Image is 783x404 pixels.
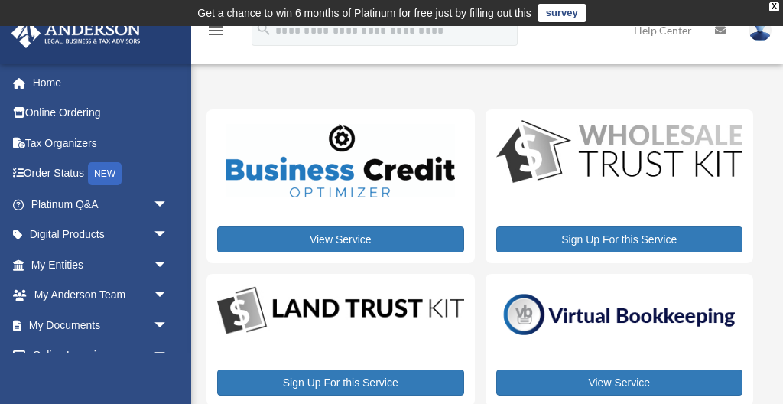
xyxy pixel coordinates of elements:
div: close [769,2,779,11]
a: View Service [217,226,464,252]
a: Online Learningarrow_drop_down [11,340,191,371]
span: arrow_drop_down [153,310,184,341]
i: menu [206,21,225,40]
span: arrow_drop_down [153,249,184,281]
a: Tax Organizers [11,128,191,158]
a: Digital Productsarrow_drop_down [11,220,184,250]
img: WS-Trust-Kit-lgo-1.jpg [496,120,743,185]
img: User Pic [749,19,772,41]
a: Sign Up For this Service [496,226,743,252]
a: Home [11,67,191,98]
div: NEW [88,162,122,185]
img: LandTrust_lgo-1.jpg [217,285,464,337]
i: search [255,21,272,37]
a: Order StatusNEW [11,158,191,190]
a: My Documentsarrow_drop_down [11,310,191,340]
span: arrow_drop_down [153,340,184,372]
a: View Service [496,370,743,396]
a: Platinum Q&Aarrow_drop_down [11,189,191,220]
a: Sign Up For this Service [217,370,464,396]
div: Get a chance to win 6 months of Platinum for free just by filling out this [197,4,531,22]
span: arrow_drop_down [153,220,184,251]
span: arrow_drop_down [153,280,184,311]
a: survey [538,4,586,22]
a: My Anderson Teamarrow_drop_down [11,280,191,311]
a: Online Ordering [11,98,191,129]
a: My Entitiesarrow_drop_down [11,249,191,280]
span: arrow_drop_down [153,189,184,220]
img: Anderson Advisors Platinum Portal [7,18,145,48]
a: menu [206,27,225,40]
